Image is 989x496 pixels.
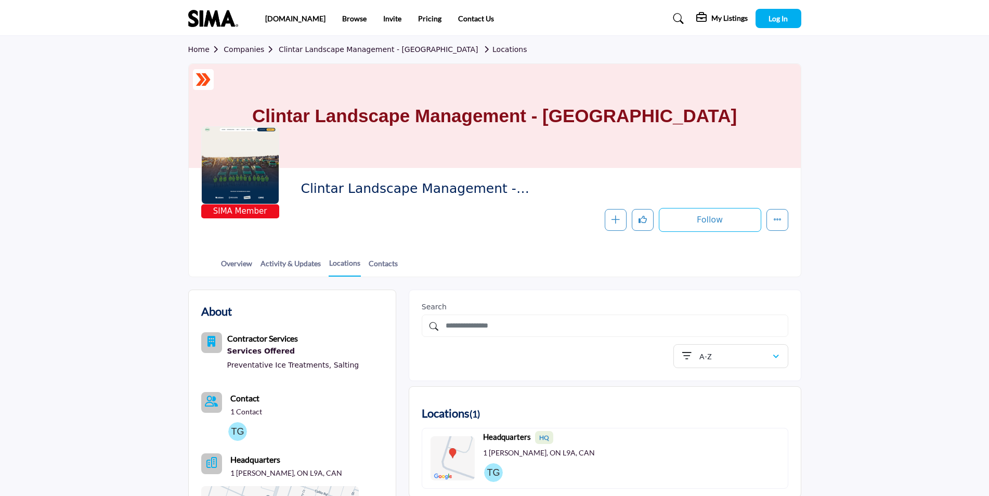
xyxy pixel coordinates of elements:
b: Headquarters [230,453,280,466]
div: My Listings [696,12,748,25]
a: Invite [383,14,401,23]
span: HQ [535,431,553,444]
a: Contacts [368,258,398,276]
a: 1 Contact [230,407,262,417]
a: Contact [230,392,259,404]
span: ( ) [470,408,480,420]
a: Home [188,45,224,54]
span: 1 [472,408,477,420]
button: Contact-Employee Icon [201,392,222,413]
span: SIMA Member [203,205,277,217]
a: Preventative Ice Treatments, [227,361,332,369]
a: Clintar Landscape Management - [GEOGRAPHIC_DATA] [279,45,478,54]
a: Contact Us [458,14,494,23]
a: Overview [220,258,253,276]
a: Browse [342,14,367,23]
button: Like [632,209,654,231]
h2: Locations [422,404,480,423]
h1: Clintar Landscape Management - [GEOGRAPHIC_DATA] [252,64,737,168]
img: ASM Certified [196,72,211,87]
a: [DOMAIN_NAME] [265,14,326,23]
button: More details [766,209,788,231]
div: Services Offered refers to the specific products, assistance, or expertise a business provides to... [227,345,359,358]
h2: Search [422,303,788,311]
a: Companies [224,45,279,54]
button: Log In [756,9,801,28]
a: Services Offered [227,345,359,358]
b: Headquarters [483,431,553,444]
h2: About [201,303,232,320]
a: Pricing [418,14,441,23]
b: Contact [230,393,259,403]
a: Salting [334,361,359,369]
p: 1 [PERSON_NAME], ON L9A, CAN [483,448,595,458]
span: Clintar Landscape Management - Hamilton [301,180,535,198]
a: Contractor Services [227,335,298,343]
span: Log In [769,14,788,23]
p: 1 [PERSON_NAME], ON L9A, CAN [230,468,342,478]
a: Activity & Updates [260,258,321,276]
button: Headquarter icon [201,453,222,474]
a: Link of redirect to contact page [201,392,222,413]
button: Follow [659,208,761,232]
b: Contractor Services [227,333,298,343]
button: A-Z [673,344,788,368]
p: A-Z [699,351,712,362]
button: Category Icon [201,332,222,353]
img: site Logo [188,10,243,27]
a: Locations [480,45,527,54]
a: Search [663,10,691,27]
img: Todd G. [228,422,247,441]
h5: My Listings [711,14,748,23]
a: Locations [329,257,361,277]
img: Todd Gowan [484,463,503,482]
img: Location Map [431,436,475,480]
